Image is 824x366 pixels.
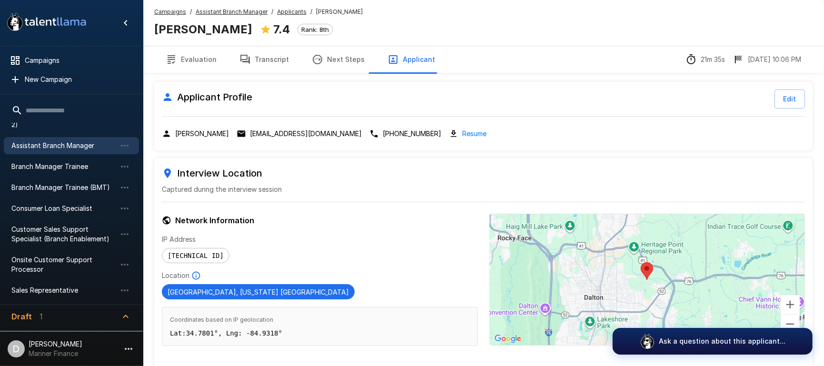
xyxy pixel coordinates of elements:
[196,8,268,15] u: Assistant Branch Manager
[462,128,486,139] a: Resume
[640,334,655,349] img: logo_glasses@2x.png
[162,166,805,181] h6: Interview Location
[154,8,186,15] u: Campaigns
[162,129,229,138] div: Click to copy
[237,129,362,138] div: Click to copy
[162,89,252,105] h6: Applicant Profile
[685,54,725,65] div: The time between starting and completing the interview
[175,129,229,138] p: [PERSON_NAME]
[781,315,800,334] button: Zoom out
[748,55,801,64] p: [DATE] 10:06 PM
[271,7,273,17] span: /
[170,328,470,338] p: Lat: 34.7801 °, Lng: -84.9318 °
[154,46,228,73] button: Evaluation
[449,128,486,139] div: Download resume
[492,333,524,345] a: Open this area in Google Maps (opens a new window)
[250,129,362,138] p: [EMAIL_ADDRESS][DOMAIN_NAME]
[733,54,801,65] div: The date and time when the interview was completed
[310,7,312,17] span: /
[376,46,447,73] button: Applicant
[492,333,524,345] img: Google
[190,7,192,17] span: /
[162,235,478,244] p: IP Address
[300,46,376,73] button: Next Steps
[781,295,800,314] button: Zoom in
[383,129,441,138] p: [PHONE_NUMBER]
[162,271,189,280] p: Location
[154,22,252,36] b: [PERSON_NAME]
[613,328,813,355] button: Ask a question about this applicant...
[162,185,805,194] p: Captured during the interview session
[162,214,478,227] h6: Network Information
[659,336,785,346] p: Ask a question about this applicant...
[369,129,441,138] div: Click to copy
[273,22,290,36] b: 7.4
[774,89,805,109] button: Edit
[191,271,201,280] svg: Based on IP Address and not guaranteed to be accurate
[316,7,363,17] span: [PERSON_NAME]
[298,26,332,33] span: Rank: 8th
[228,46,300,73] button: Transcript
[701,55,725,64] p: 21m 35s
[162,288,355,296] span: [GEOGRAPHIC_DATA], [US_STATE] [GEOGRAPHIC_DATA]
[162,252,229,259] span: [TECHNICAL_ID]
[170,315,470,325] span: Coordinates based on IP geolocation
[277,8,307,15] u: Applicants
